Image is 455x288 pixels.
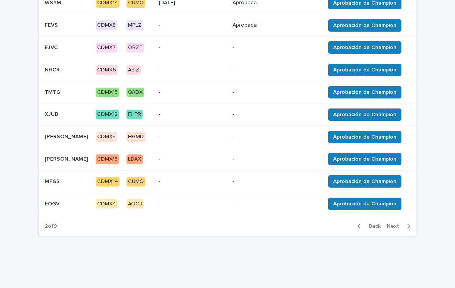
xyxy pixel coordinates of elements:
[233,134,319,140] p: -
[126,110,143,119] div: FHPR
[126,43,144,53] div: QRZT
[39,170,416,193] tr: MFGSMFGS CDMX14CUMO--Aprobación de Champion
[126,199,143,209] div: AOCJ
[45,154,89,163] p: [PERSON_NAME]
[233,178,319,185] p: -
[333,66,396,74] span: Aprobación de Champion
[159,89,227,96] p: -
[96,177,120,186] div: CDMX14
[333,200,396,208] span: Aprobación de Champion
[333,155,396,163] span: Aprobación de Champion
[45,199,61,207] p: EOGV
[328,86,401,98] button: Aprobación de Champion
[233,44,319,51] p: -
[328,19,401,32] button: Aprobación de Champion
[39,193,416,215] tr: EOGVEOGV CDMX4AOCJ--Aprobación de Champion
[45,177,61,185] p: MFGS
[126,177,145,186] div: CUMO
[126,132,145,142] div: HGMD
[333,88,396,96] span: Aprobación de Champion
[328,153,401,165] button: Aprobación de Champion
[333,22,396,29] span: Aprobación de Champion
[39,103,416,126] tr: XJUBXJUB CDMX12FHPR--Aprobación de Champion
[159,44,227,51] p: -
[39,14,416,37] tr: FEVSFEVS CDMX8MPLZ-AprobadaAprobación de Champion
[351,223,384,230] button: Back
[126,154,143,164] div: LDAX
[126,20,143,30] div: MPLZ
[159,111,227,118] p: -
[159,201,227,207] p: -
[328,131,401,143] button: Aprobación de Champion
[96,132,117,142] div: CDMX5
[333,111,396,119] span: Aprobación de Champion
[96,154,119,164] div: CDMX15
[96,65,118,75] div: CDMX6
[96,199,118,209] div: CDMX4
[96,43,117,53] div: CDMX7
[233,22,319,29] p: Aprobada
[39,217,63,236] p: 2 of 9
[126,88,144,97] div: QADX
[384,223,416,230] button: Next
[233,201,319,207] p: -
[45,65,61,73] p: NHCR
[333,178,396,185] span: Aprobación de Champion
[328,108,401,121] button: Aprobación de Champion
[233,156,319,163] p: -
[387,224,404,229] span: Next
[233,89,319,96] p: -
[159,67,227,73] p: -
[39,59,416,81] tr: NHCRNHCR CDMX6AEIZ--Aprobación de Champion
[45,20,59,29] p: FEVS
[364,224,381,229] span: Back
[233,111,319,118] p: -
[96,20,117,30] div: CDMX8
[45,132,89,140] p: [PERSON_NAME]
[39,148,416,170] tr: [PERSON_NAME][PERSON_NAME] CDMX15LDAX--Aprobación de Champion
[159,156,227,163] p: -
[96,110,119,119] div: CDMX12
[45,110,60,118] p: XJUB
[126,65,141,75] div: AEIZ
[328,175,401,188] button: Aprobación de Champion
[159,22,227,29] p: -
[328,198,401,210] button: Aprobación de Champion
[333,44,396,51] span: Aprobación de Champion
[233,67,319,73] p: -
[45,88,62,96] p: TMTG
[96,88,119,97] div: CDMX13
[159,134,227,140] p: -
[39,126,416,148] tr: [PERSON_NAME][PERSON_NAME] CDMX5HGMD--Aprobación de Champion
[159,178,227,185] p: -
[328,41,401,54] button: Aprobación de Champion
[328,64,401,76] button: Aprobación de Champion
[39,81,416,103] tr: TMTGTMTG CDMX13QADX--Aprobación de Champion
[333,133,396,141] span: Aprobación de Champion
[39,36,416,59] tr: EJVCEJVC CDMX7QRZT--Aprobación de Champion
[45,43,59,51] p: EJVC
